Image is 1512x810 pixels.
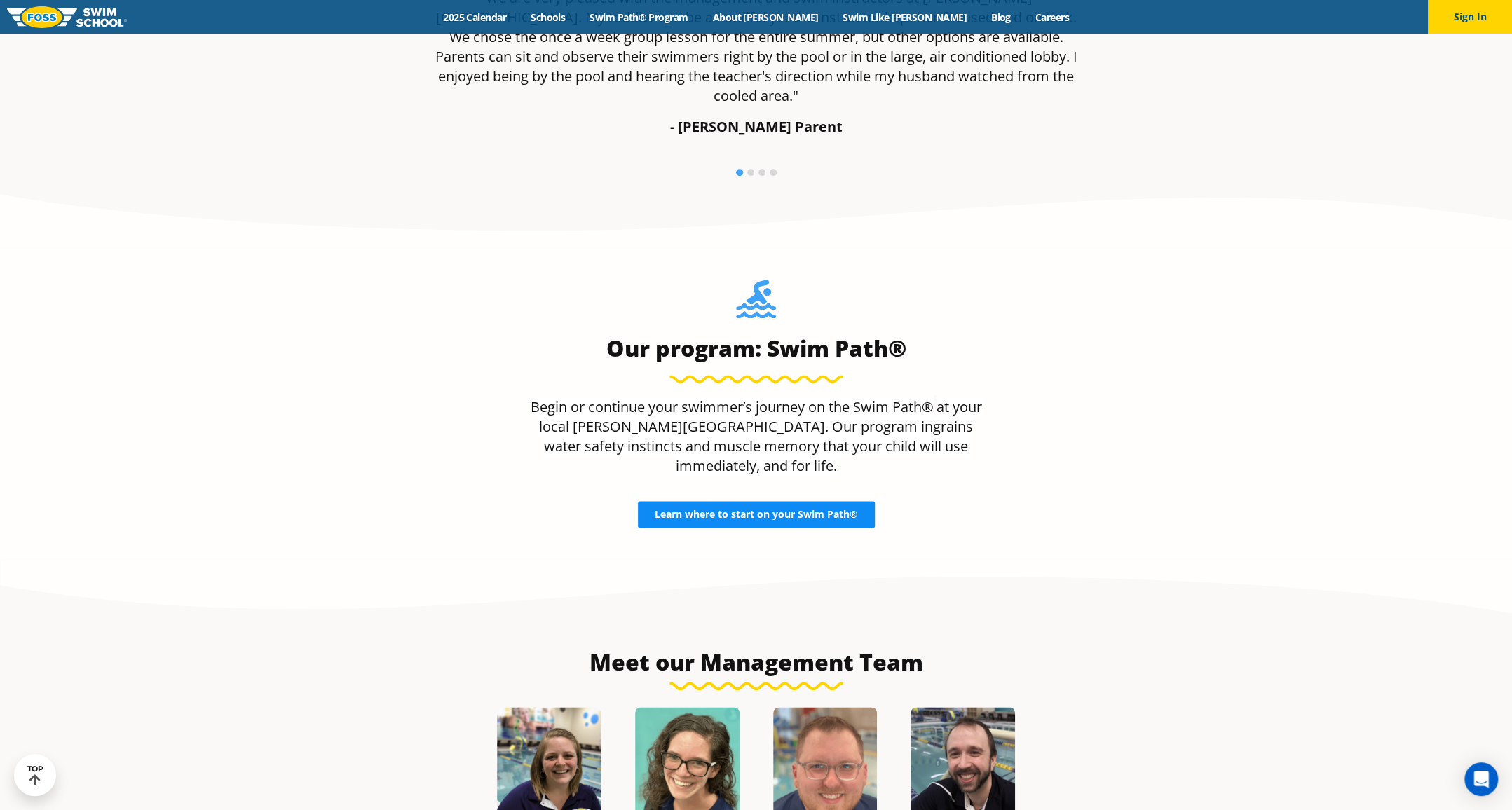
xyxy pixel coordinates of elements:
img: FOSS Swim School Logo [7,6,127,28]
a: 2025 Calendar [431,11,519,24]
a: Learn where to start on your Swim Path® [638,501,875,528]
div: Open Intercom Messenger [1464,762,1498,796]
span: at your local [PERSON_NAME][GEOGRAPHIC_DATA]. Our program ingrains water safety instincts and mus... [539,397,982,475]
span: Begin or continue your swimmer’s journey on the Swim Path® [531,397,934,416]
strong: - [PERSON_NAME] Parent [670,117,843,136]
div: TOP [27,764,43,786]
h3: Meet our Management Team [425,648,1087,676]
span: Learn where to start on your Swim Path® [655,509,858,519]
a: Swim Path® Program [578,11,700,24]
a: Careers [1023,11,1081,24]
a: Blog [979,11,1023,24]
a: Schools [519,11,578,24]
a: Swim Like [PERSON_NAME] [831,11,979,24]
a: About [PERSON_NAME] [700,11,831,24]
h3: Our program: Swim Path® [524,334,989,362]
img: Foss-Location-Swimming-Pool-Person.svg [736,280,776,327]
